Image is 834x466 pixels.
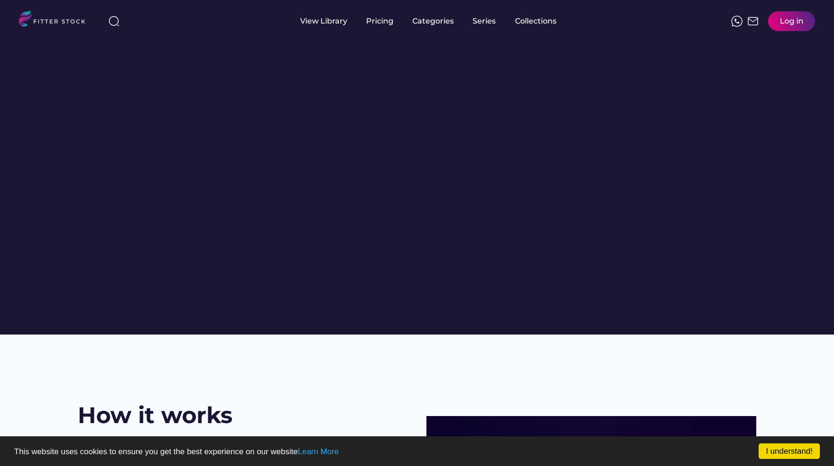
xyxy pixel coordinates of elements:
div: Pricing [366,16,393,26]
div: View Library [300,16,347,26]
div: Series [473,16,496,26]
a: I understand! [759,443,820,459]
p: This website uses cookies to ensure you get the best experience on our website [14,448,820,456]
img: meteor-icons_whatsapp%20%281%29.svg [731,16,743,27]
h2: How it works [78,400,232,431]
a: Learn More [298,447,339,456]
img: search-normal%203.svg [108,16,120,27]
img: LOGO.svg [19,10,93,30]
div: Categories [412,16,454,26]
div: Log in [780,16,803,26]
div: fvck [412,5,425,14]
div: Collections [515,16,556,26]
img: Frame%2051.svg [747,16,759,27]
